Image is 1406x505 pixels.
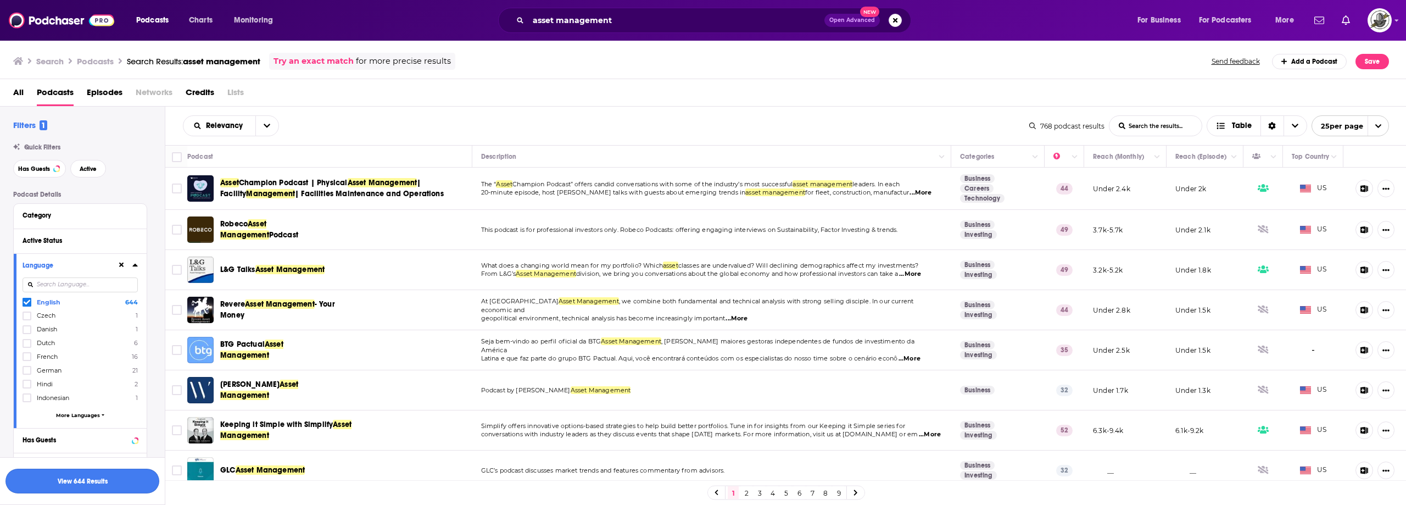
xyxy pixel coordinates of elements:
[1130,12,1195,29] button: open menu
[23,412,138,418] button: More Languages
[18,166,50,172] span: Has Guests
[23,278,138,292] input: Search Language...
[187,257,214,283] img: L&G Talks Asset Management
[23,262,110,269] div: Language
[481,337,914,354] span: , [PERSON_NAME] maiores gestoras independentes de fundos de investimento da América
[960,174,995,183] a: Business
[37,380,53,388] span: Hindi
[132,353,138,360] span: 16
[1093,346,1130,355] p: Under 2.5k
[187,217,214,243] a: Robeco Asset Management Podcast
[187,457,214,484] img: GLC Asset Management
[127,56,260,66] a: Search Results:asset management
[220,379,343,401] a: [PERSON_NAME]Asset Management
[960,230,997,239] a: Investing
[910,188,931,197] span: ...More
[481,467,725,474] span: GLC’s podcast discusses market trends and features commentary from advisors.
[960,471,997,480] a: Investing
[13,84,24,106] span: All
[9,10,114,31] a: Podchaser - Follow, Share and Rate Podcasts
[1056,224,1073,235] p: 49
[935,151,949,164] button: Column Actions
[960,431,997,440] a: Investing
[1207,115,1307,136] button: Choose View
[37,312,55,319] span: Czech
[187,337,214,363] a: BTG Pactual Asset Management
[172,184,182,193] span: Toggle select row
[1093,386,1128,395] p: Under 1.7k
[1377,261,1394,279] button: Show More Button
[960,461,995,470] a: Business
[37,325,57,333] span: Danish
[960,310,997,319] a: Investing
[794,486,805,500] a: 6
[226,12,287,29] button: open menu
[1056,345,1073,356] p: 35
[512,180,793,188] span: Champion Podcast” offers candid conversations with some of the industry’s most successful
[1300,385,1327,396] span: US
[960,194,1005,203] a: Technology
[481,180,496,188] span: The “
[1377,301,1394,319] button: Show More Button
[1175,225,1210,235] p: Under 2.1k
[220,465,305,476] a: GLCAsset Management
[481,386,571,394] span: Podcast by [PERSON_NAME]
[1208,57,1263,66] button: Send feedback
[571,386,631,394] span: Asset Management
[576,270,899,278] span: division, we bring you conversations about the global economy and how professional investors can ...
[70,160,106,177] button: Active
[187,417,214,443] img: Keeping it Simple with Simplify Asset Management
[255,116,278,136] button: open menu
[1355,54,1389,69] button: Save
[1300,264,1327,275] span: US
[220,264,325,275] a: L&G TalksAsset Management
[1056,183,1073,194] p: 44
[40,120,47,130] span: 1
[13,120,47,130] h2: Filters
[187,377,214,403] img: Wilson Asset Management
[1292,150,1329,163] div: Top Country
[509,8,922,33] div: Search podcasts, credits, & more...
[754,486,765,500] a: 3
[1368,8,1392,32] img: User Profile
[1093,225,1123,235] p: 3.7k-5.7k
[136,394,138,402] span: 1
[1093,426,1124,435] p: 6.3k-9.4k
[23,234,138,247] button: Active Status
[960,260,995,269] a: Business
[37,84,74,106] a: Podcasts
[24,143,60,151] span: Quick Filters
[37,353,58,360] span: French
[23,433,138,447] button: Has Guests
[23,436,129,444] div: Has Guests
[1368,8,1392,32] button: Show profile menu
[1056,385,1073,396] p: 32
[187,150,213,163] div: Podcast
[1175,184,1206,193] p: Under 2k
[206,122,247,130] span: Relevancy
[481,354,898,362] span: Latina e que faz parte do grupo BTG Pactual. Aqui, você encontrará conteúdos com os especialistas...
[220,419,393,441] a: Keeping it Simple with SimplifyAsset Management
[1300,224,1327,235] span: US
[172,345,182,355] span: Toggle select row
[833,486,844,500] a: 9
[1300,425,1327,436] span: US
[220,420,333,429] span: Keeping it Simple with Simplify
[1312,118,1363,135] span: 25 per page
[481,226,898,234] span: This podcast is for professional investors only. Robeco Podcasts: offering engaging interviews on...
[1377,462,1394,479] button: Show More Button
[1175,306,1210,315] p: Under 1.5k
[807,486,818,500] a: 7
[1192,12,1268,29] button: open menu
[186,84,214,106] a: Credits
[745,188,805,196] span: asset management
[220,465,236,475] span: GLC
[172,385,182,395] span: Toggle select row
[1093,466,1114,475] p: __
[269,230,298,240] span: Podcast
[1056,264,1073,275] p: 49
[1337,11,1354,30] a: Show notifications dropdown
[805,188,909,196] span: for fleet, construction, manufactur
